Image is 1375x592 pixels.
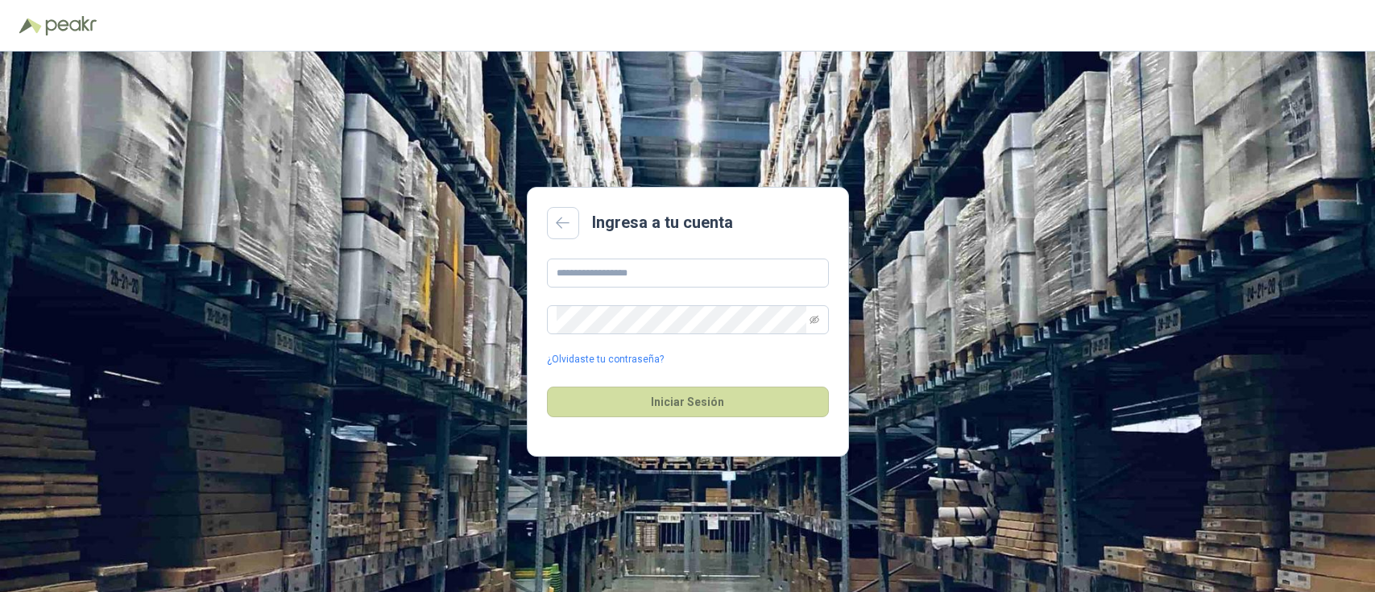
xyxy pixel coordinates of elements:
a: ¿Olvidaste tu contraseña? [547,352,664,367]
h2: Ingresa a tu cuenta [592,210,733,235]
button: Iniciar Sesión [547,387,829,417]
span: eye-invisible [810,315,819,325]
img: Peakr [45,16,97,35]
img: Logo [19,18,42,34]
